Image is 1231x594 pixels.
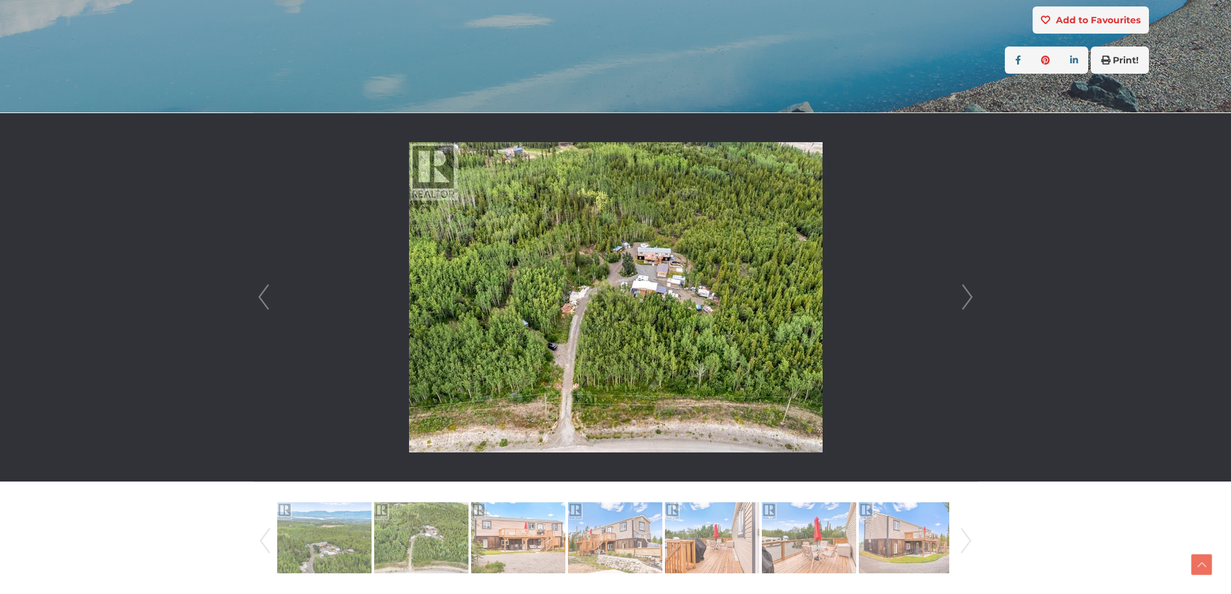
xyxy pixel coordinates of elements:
strong: Add to Favourites [1056,14,1141,26]
img: 175 Orion Crescent, Whitehorse North, Yukon Y1A 2C6 - Photo 2 - 16836 [409,142,823,452]
img: Property-28902971-Photo-6.jpg [762,501,856,575]
a: Prev [254,113,273,482]
button: Add to Favourites [1033,6,1149,34]
img: Property-28902971-Photo-5.jpg [665,501,759,575]
img: Property-28902971-Photo-4.jpg [568,501,662,575]
button: Print! [1091,47,1149,74]
img: Property-28902971-Photo-3.jpg [471,501,565,575]
img: Property-28902971-Photo-2.jpg [374,501,468,575]
img: Property-28902971-Photo-7.jpg [859,501,953,575]
a: Prev [255,497,275,585]
strong: Print! [1113,54,1139,66]
a: Next [956,497,976,585]
a: Next [958,113,977,482]
img: Property-28902971-Photo-1.jpg [277,501,372,575]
